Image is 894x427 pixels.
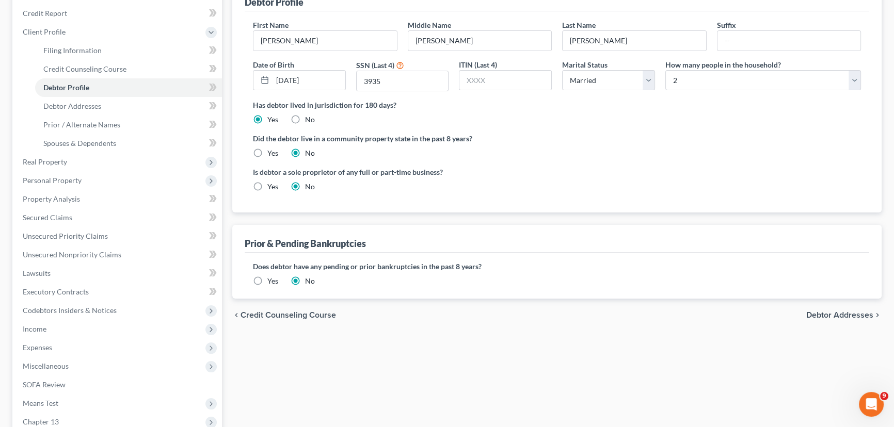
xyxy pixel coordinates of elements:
input: -- [717,31,861,51]
span: Personal Property [23,176,82,185]
span: Property Analysis [23,194,80,203]
span: Unsecured Priority Claims [23,232,108,240]
a: Credit Counseling Course [35,60,222,78]
label: Last Name [562,20,596,30]
a: Prior / Alternate Names [35,116,222,134]
button: chevron_left Credit Counseling Course [232,311,336,319]
a: SOFA Review [14,375,222,394]
a: Property Analysis [14,190,222,208]
span: Miscellaneous [23,362,69,370]
label: No [305,114,315,125]
a: Filing Information [35,41,222,60]
label: Yes [267,148,278,158]
label: Yes [267,114,278,125]
a: Spouses & Dependents [35,134,222,153]
span: SOFA Review [23,380,66,389]
a: Unsecured Priority Claims [14,227,222,245]
span: Debtor Addresses [806,311,873,319]
label: SSN (Last 4) [356,60,394,71]
i: chevron_left [232,311,241,319]
span: Income [23,324,46,333]
span: Unsecured Nonpriority Claims [23,250,121,259]
label: Marital Status [562,59,608,70]
a: Debtor Profile [35,78,222,97]
iframe: Intercom live chat [859,392,884,417]
span: Lawsuits [23,269,51,277]
label: Yes [267,276,278,286]
label: Does debtor have any pending or prior bankruptcies in the past 8 years? [253,261,861,272]
span: Credit Counseling Course [43,64,126,73]
input: XXXX [357,71,449,91]
div: Prior & Pending Bankruptcies [245,237,366,250]
label: Is debtor a sole proprietor of any full or part-time business? [253,167,552,177]
span: Debtor Profile [43,83,89,92]
a: Lawsuits [14,264,222,283]
span: Means Test [23,399,58,407]
span: Real Property [23,157,67,166]
span: Chapter 13 [23,417,59,426]
input: XXXX [459,71,551,90]
span: Secured Claims [23,213,72,222]
label: First Name [253,20,289,30]
span: 9 [880,392,888,400]
span: Client Profile [23,27,66,36]
a: Unsecured Nonpriority Claims [14,245,222,264]
label: No [305,148,315,158]
label: Did the debtor live in a community property state in the past 8 years? [253,133,861,144]
span: Debtor Addresses [43,102,101,110]
label: Date of Birth [253,59,294,70]
label: Suffix [717,20,736,30]
span: Filing Information [43,46,102,55]
label: No [305,276,315,286]
span: Credit Report [23,9,67,18]
span: Codebtors Insiders & Notices [23,306,117,315]
input: -- [563,31,706,51]
a: Debtor Addresses [35,97,222,116]
i: chevron_right [873,311,882,319]
label: ITIN (Last 4) [459,59,497,70]
span: Executory Contracts [23,287,89,296]
a: Executory Contracts [14,283,222,301]
label: Yes [267,182,278,192]
label: Middle Name [408,20,451,30]
span: Expenses [23,343,52,352]
button: Debtor Addresses chevron_right [806,311,882,319]
input: MM/DD/YYYY [273,71,345,90]
input: -- [253,31,397,51]
a: Credit Report [14,4,222,23]
label: No [305,182,315,192]
input: M.I [408,31,552,51]
span: Spouses & Dependents [43,139,116,147]
label: Has debtor lived in jurisdiction for 180 days? [253,100,861,110]
span: Credit Counseling Course [241,311,336,319]
label: How many people in the household? [665,59,781,70]
a: Secured Claims [14,208,222,227]
span: Prior / Alternate Names [43,120,120,129]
